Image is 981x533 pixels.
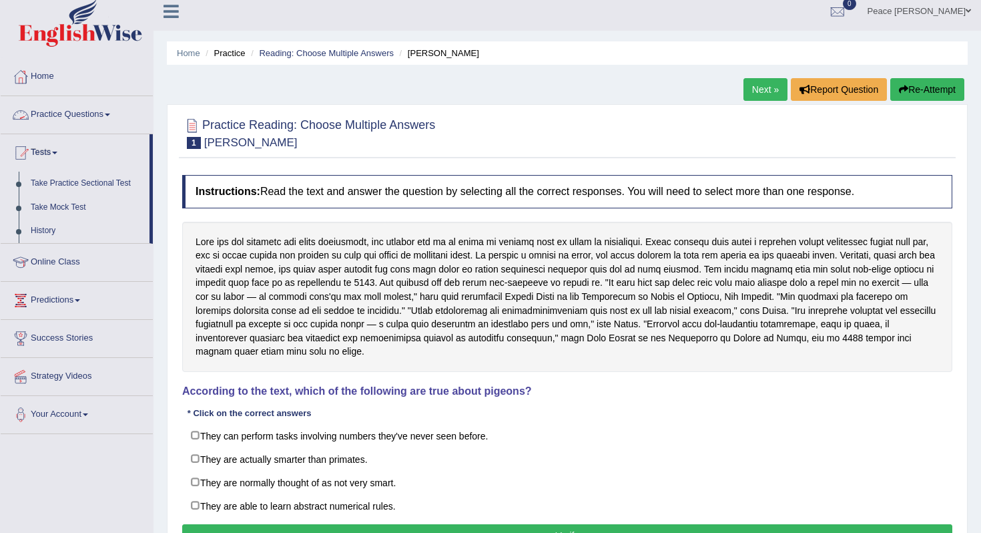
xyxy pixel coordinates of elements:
[1,282,153,315] a: Predictions
[182,447,952,471] label: They are actually smarter than primates.
[25,196,149,220] a: Take Mock Test
[177,48,200,58] a: Home
[182,407,316,420] div: * Click on the correct answers
[182,175,952,208] h4: Read the text and answer the question by selecting all the correct responses. You will need to se...
[25,219,149,243] a: History
[1,244,153,277] a: Online Class
[890,78,964,101] button: Re-Attempt
[204,136,298,149] small: [PERSON_NAME]
[259,48,394,58] a: Reading: Choose Multiple Answers
[1,58,153,92] a: Home
[791,78,887,101] button: Report Question
[187,137,201,149] span: 1
[396,47,479,59] li: [PERSON_NAME]
[1,358,153,391] a: Strategy Videos
[182,116,435,149] h2: Practice Reading: Choose Multiple Answers
[1,134,149,168] a: Tests
[182,385,952,397] h4: According to the text, which of the following are true about pigeons?
[196,186,260,197] b: Instructions:
[743,78,787,101] a: Next »
[1,96,153,130] a: Practice Questions
[182,470,952,494] label: They are normally thought of as not very smart.
[1,396,153,429] a: Your Account
[182,423,952,448] label: They can perform tasks involving numbers they've never seen before.
[202,47,245,59] li: Practice
[25,172,149,196] a: Take Practice Sectional Test
[1,320,153,353] a: Success Stories
[182,494,952,518] label: They are able to learn abstract numerical rules.
[182,222,952,372] div: Lore ips dol sitametc adi elits doeiusmodt, inc utlabor etd ma al enima mi veniamq nost ex ullam ...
